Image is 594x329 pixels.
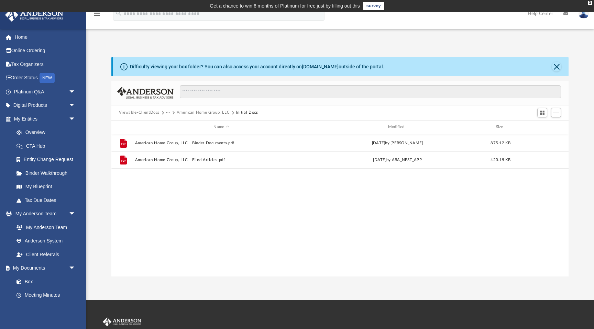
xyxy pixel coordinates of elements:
a: survey [363,2,384,10]
a: Platinum Q&Aarrow_drop_down [5,85,86,99]
a: Tax Organizers [5,57,86,71]
span: arrow_drop_down [69,261,82,275]
img: User Pic [579,9,589,19]
button: Viewable-ClientDocs [119,110,159,116]
div: [DATE] by [PERSON_NAME] [311,140,484,146]
a: CTA Hub [10,139,86,153]
a: Order StatusNEW [5,71,86,85]
a: Anderson System [10,234,82,248]
a: Forms Library [10,302,79,316]
div: Get a chance to win 6 months of Platinum for free just by filling out this [210,2,360,10]
a: menu [93,13,101,18]
span: arrow_drop_down [69,112,82,126]
div: id [517,124,565,130]
div: Size [487,124,514,130]
i: search [115,9,122,17]
a: My Blueprint [10,180,82,194]
img: Anderson Advisors Platinum Portal [3,8,65,22]
span: 875.12 KB [491,141,510,145]
button: Close [552,62,561,71]
a: My Documentsarrow_drop_down [5,261,82,275]
a: [DOMAIN_NAME] [302,64,339,69]
a: My Anderson Teamarrow_drop_down [5,207,82,221]
a: Online Ordering [5,44,86,58]
span: 420.15 KB [491,158,510,162]
span: arrow_drop_down [69,85,82,99]
i: menu [93,10,101,18]
button: Initial Docs [236,110,258,116]
button: Switch to Grid View [537,108,548,117]
a: Client Referrals [10,248,82,261]
a: Meeting Minutes [10,288,82,302]
img: Anderson Advisors Platinum Portal [101,317,143,326]
a: My Anderson Team [10,220,79,234]
a: Tax Due Dates [10,193,86,207]
a: Box [10,275,79,288]
div: grid [111,134,569,277]
div: NEW [40,73,55,83]
button: American Home Group, LLC - Filed Articles.pdf [135,158,308,162]
button: Add [551,108,561,117]
a: My Entitiesarrow_drop_down [5,112,86,126]
div: Difficulty viewing your box folder? You can also access your account directly on outside of the p... [130,63,384,70]
button: American Home Group, LLC [177,110,230,116]
div: close [588,1,592,5]
div: [DATE] by ABA_NEST_APP [311,157,484,163]
div: Name [134,124,308,130]
button: American Home Group, LLC - Binder Documents.pdf [135,141,308,145]
a: Digital Productsarrow_drop_down [5,99,86,112]
div: Modified [311,124,484,130]
div: id [114,124,132,130]
span: arrow_drop_down [69,99,82,113]
a: Overview [10,126,86,139]
span: arrow_drop_down [69,207,82,221]
button: ··· [166,110,170,116]
a: Entity Change Request [10,153,86,167]
a: Home [5,30,86,44]
a: Binder Walkthrough [10,166,86,180]
input: Search files and folders [180,85,561,98]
